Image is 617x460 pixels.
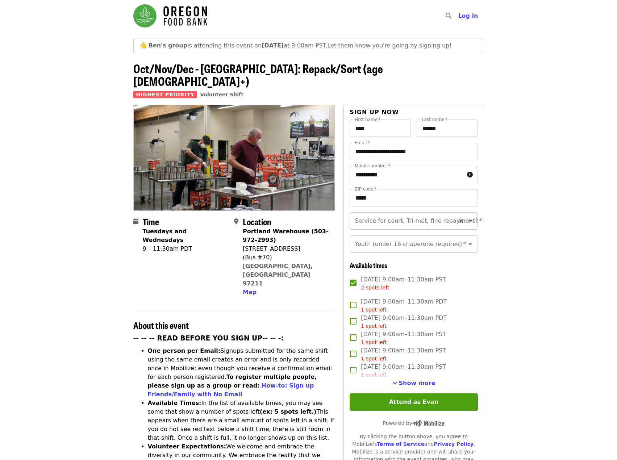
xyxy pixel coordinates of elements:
[243,253,329,262] div: (Bus #70)
[465,216,475,226] button: Open
[399,380,435,386] span: Show more
[350,120,411,137] input: First name
[361,314,447,330] span: [DATE] 9:00am–11:30am PDT
[133,60,383,89] span: Oct/Nov/Dec - [GEOGRAPHIC_DATA]: Repack/Sort (age [DEMOGRAPHIC_DATA]+)
[148,382,314,398] a: How-to: Sign up Friends/Family with No Email
[243,228,329,243] strong: Portland Warehouse (503-972-2993)
[350,393,478,411] button: Attend as Evan
[133,218,138,225] i: calendar icon
[148,373,317,389] strong: To register multiple people, please sign up as a group or read:
[456,216,466,226] button: Clear
[392,379,435,388] button: See more timeslots
[143,244,228,253] div: 9 – 11:30am PDT
[243,263,313,287] a: [GEOGRAPHIC_DATA], [GEOGRAPHIC_DATA] 97211
[148,347,335,399] li: Signups submitted for the same shift using the same email creates an error and is only recorded o...
[361,297,447,314] span: [DATE] 9:00am–11:30am PDT
[467,171,473,178] i: circle-info icon
[417,120,478,137] input: Last name
[361,339,387,345] span: 1 spot left
[148,400,201,406] strong: Available Times:
[355,187,376,191] label: ZIP code
[133,91,197,98] span: Highest Priority
[412,420,445,427] img: Powered by Mobilize
[148,347,221,354] strong: One person per Email:
[350,143,478,160] input: Email
[361,307,387,313] span: 1 spot left
[143,215,159,228] span: Time
[434,441,474,447] a: Privacy Policy
[383,420,445,426] span: Powered by
[234,218,238,225] i: map-marker-alt icon
[350,189,478,206] input: ZIP code
[350,260,387,270] span: Available times
[243,288,257,297] button: Map
[133,4,207,28] img: Oregon Food Bank - Home
[134,105,335,210] img: Oct/Nov/Dec - Portland: Repack/Sort (age 16+) organized by Oregon Food Bank
[243,215,271,228] span: Location
[200,92,243,97] a: Volunteer Shift
[355,141,370,145] label: Email
[361,356,387,361] span: 1 spot left
[148,399,335,442] li: In the list of available times, you may see some that show a number of spots left This appears wh...
[465,239,475,249] button: Open
[361,372,387,378] span: 1 spot left
[350,109,399,116] span: Sign up now
[361,330,446,346] span: [DATE] 9:00am–11:30am PST
[328,42,452,49] span: Let them know you're going by signing up!
[458,12,478,19] span: Log in
[148,443,226,450] strong: Volunteer Expectations:
[133,334,284,342] strong: -- -- -- READ BEFORE YOU SIGN UP-- -- -:
[422,117,447,122] label: Last name
[243,244,329,253] div: [STREET_ADDRESS]
[149,42,188,49] strong: Ben's group
[149,42,328,49] span: is attending this event on at 9:00am PST.
[139,42,147,49] span: waving emoji
[361,275,446,292] span: [DATE] 9:00am–11:30am PST
[350,166,464,183] input: Mobile number
[260,408,316,415] strong: (ex: 5 spots left.)
[361,323,387,329] span: 1 spot left
[456,7,462,25] input: Search
[133,319,189,331] span: About this event
[446,12,451,19] i: search icon
[361,346,446,363] span: [DATE] 9:00am–11:30am PST
[377,441,424,447] a: Terms of Service
[361,363,446,379] span: [DATE] 9:00am–11:30am PST
[243,289,257,296] span: Map
[262,42,284,49] strong: [DATE]
[452,9,484,23] button: Log in
[361,285,389,290] span: 2 spots left
[355,117,381,122] label: First name
[355,164,390,168] label: Mobile number
[143,228,187,243] strong: Tuesdays and Wednesdays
